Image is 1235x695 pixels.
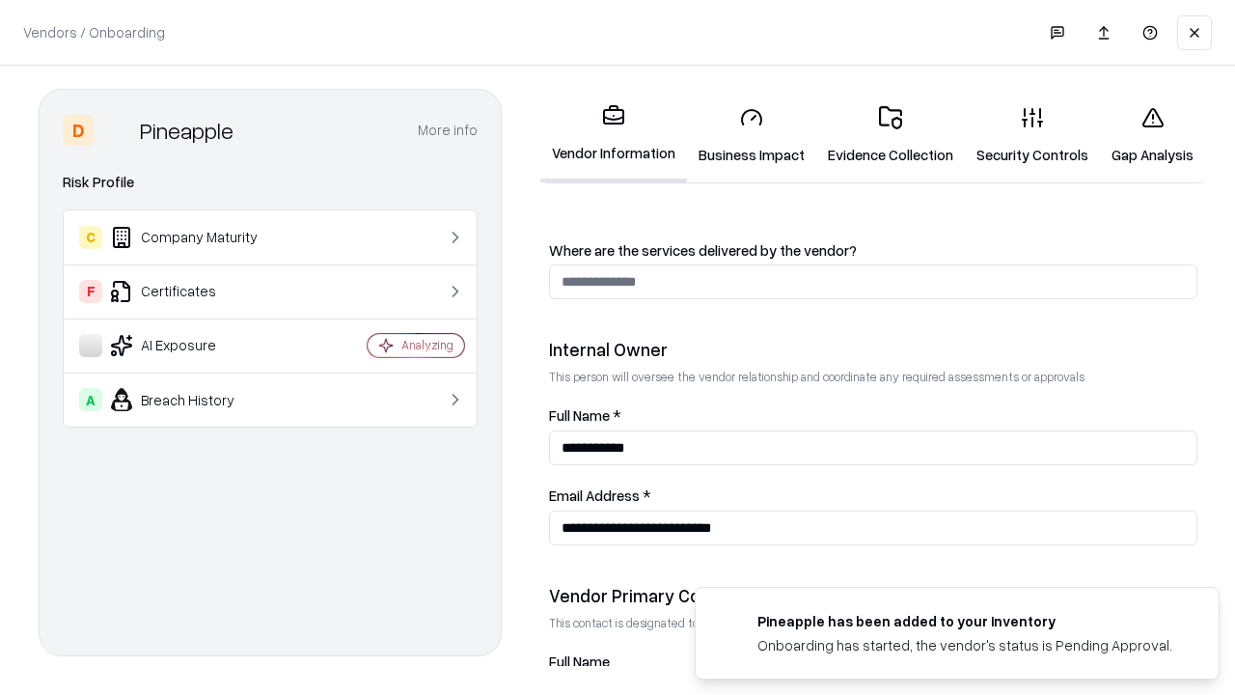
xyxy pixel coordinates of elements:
[79,226,102,249] div: C
[63,115,94,146] div: D
[549,654,1197,669] label: Full Name
[540,89,687,182] a: Vendor Information
[549,488,1197,503] label: Email Address *
[816,91,965,181] a: Evidence Collection
[79,280,102,303] div: F
[549,408,1197,423] label: Full Name *
[79,334,310,357] div: AI Exposure
[549,584,1197,607] div: Vendor Primary Contact
[757,635,1172,655] div: Onboarding has started, the vendor's status is Pending Approval.
[79,388,102,411] div: A
[687,91,816,181] a: Business Impact
[401,337,453,353] div: Analyzing
[23,22,165,42] p: Vendors / Onboarding
[101,115,132,146] img: Pineapple
[549,369,1197,385] p: This person will oversee the vendor relationship and coordinate any required assessments or appro...
[549,243,1197,258] label: Where are the services delivered by the vendor?
[79,280,310,303] div: Certificates
[757,611,1172,631] div: Pineapple has been added to your inventory
[79,226,310,249] div: Company Maturity
[719,611,742,634] img: pineappleenergy.com
[63,171,478,194] div: Risk Profile
[79,388,310,411] div: Breach History
[965,91,1100,181] a: Security Controls
[549,615,1197,631] p: This contact is designated to receive the assessment request from Shift
[549,338,1197,361] div: Internal Owner
[140,115,233,146] div: Pineapple
[1100,91,1205,181] a: Gap Analysis
[418,113,478,148] button: More info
